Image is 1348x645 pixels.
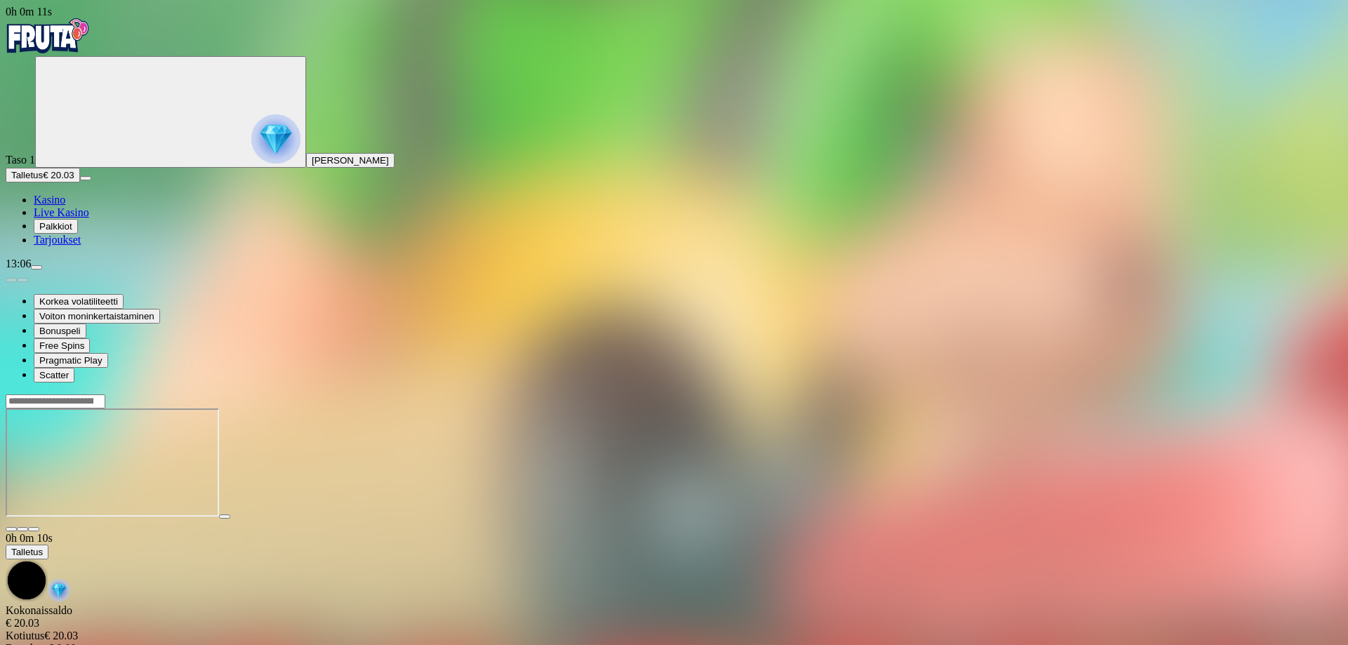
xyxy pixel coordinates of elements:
[6,18,90,53] img: Fruta
[34,324,86,338] button: Bonuspeli
[6,408,219,517] iframe: Big Bass Bonanza - Hold & Spinner
[6,630,44,641] span: Kotiutus
[39,311,154,321] span: Voiton moninkertaistaminen
[34,234,81,246] a: Tarjoukset
[6,630,1342,642] div: € 20.03
[34,294,124,309] button: Korkea volatiliteetti
[39,221,72,232] span: Palkkiot
[39,355,103,366] span: Pragmatic Play
[34,309,160,324] button: Voiton moninkertaistaminen
[43,170,74,180] span: € 20.03
[80,176,91,180] button: menu
[31,265,42,270] button: menu
[306,153,395,168] button: [PERSON_NAME]
[34,206,89,218] a: Live Kasino
[6,532,1342,604] div: Game menu
[39,370,69,380] span: Scatter
[34,368,74,383] button: Scatter
[6,258,31,270] span: 13:06
[39,326,81,336] span: Bonuspeli
[6,394,105,408] input: Search
[219,514,230,519] button: play icon
[6,532,53,544] span: user session time
[6,545,48,559] button: Talletus
[6,604,1342,630] div: Kokonaissaldo
[11,170,43,180] span: Talletus
[11,547,43,557] span: Talletus
[251,114,300,164] img: reward progress
[48,579,70,601] img: reward-icon
[6,154,35,166] span: Taso 1
[34,338,90,353] button: Free Spins
[6,18,1342,246] nav: Primary
[39,296,118,307] span: Korkea volatiliteetti
[39,340,84,351] span: Free Spins
[35,56,306,168] button: reward progress
[34,353,108,368] button: Pragmatic Play
[6,527,17,531] button: close icon
[34,194,65,206] a: Kasino
[6,6,52,18] span: user session time
[6,278,17,282] button: prev slide
[6,617,1342,630] div: € 20.03
[34,219,78,234] button: Palkkiot
[6,194,1342,246] nav: Main menu
[17,278,28,282] button: next slide
[17,527,28,531] button: chevron-down icon
[28,527,39,531] button: fullscreen icon
[6,168,80,182] button: Talletusplus icon€ 20.03
[312,155,389,166] span: [PERSON_NAME]
[6,44,90,55] a: Fruta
